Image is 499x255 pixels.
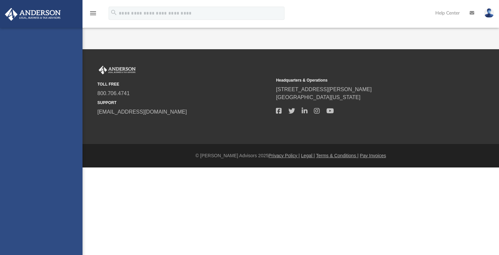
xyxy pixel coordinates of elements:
img: Anderson Advisors Platinum Portal [3,8,63,21]
small: TOLL FREE [97,81,271,87]
a: 800.706.4741 [97,91,130,96]
a: menu [89,13,97,17]
small: Headquarters & Operations [276,77,450,83]
img: Anderson Advisors Platinum Portal [97,66,137,74]
a: Terms & Conditions | [316,153,359,158]
a: Legal | [301,153,315,158]
a: [EMAIL_ADDRESS][DOMAIN_NAME] [97,109,187,115]
small: SUPPORT [97,100,271,106]
i: menu [89,9,97,17]
a: Privacy Policy | [269,153,300,158]
a: Pay Invoices [360,153,386,158]
img: User Pic [484,8,494,18]
i: search [110,9,117,16]
div: © [PERSON_NAME] Advisors 2025 [83,152,499,159]
a: [GEOGRAPHIC_DATA][US_STATE] [276,94,360,100]
a: [STREET_ADDRESS][PERSON_NAME] [276,87,372,92]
